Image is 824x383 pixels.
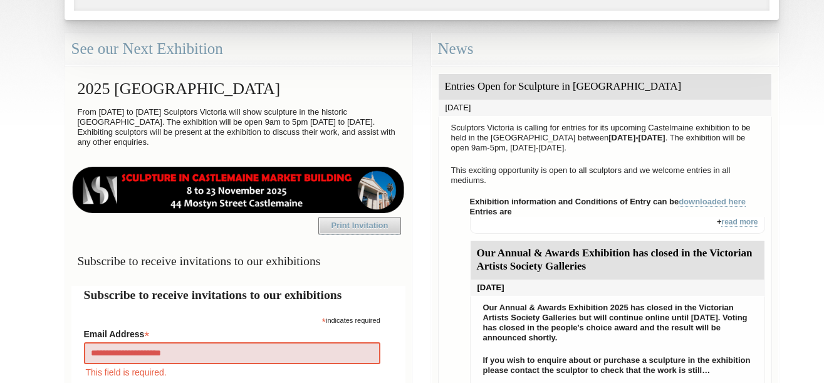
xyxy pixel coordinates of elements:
[318,217,401,234] a: Print Invitation
[71,104,405,150] p: From [DATE] to [DATE] Sculptors Victoria will show sculpture in the historic [GEOGRAPHIC_DATA]. T...
[445,162,765,189] p: This exciting opportunity is open to all sculptors and we welcome entries in all mediums.
[477,352,758,379] p: If you wish to enquire about or purchase a sculpture in the exhibition please contact the sculpto...
[445,120,765,156] p: Sculptors Victoria is calling for entries for its upcoming Castelmaine exhibition to be held in t...
[471,241,764,280] div: Our Annual & Awards Exhibition has closed in the Victorian Artists Society Galleries
[470,217,765,234] div: +
[608,133,665,142] strong: [DATE]-[DATE]
[679,197,746,207] a: downloaded here
[71,73,405,104] h2: 2025 [GEOGRAPHIC_DATA]
[439,74,771,100] div: Entries Open for Sculpture in [GEOGRAPHIC_DATA]
[470,197,746,207] strong: Exhibition information and Conditions of Entry can be
[71,167,405,213] img: castlemaine-ldrbd25v2.png
[65,33,412,66] div: See our Next Exhibition
[84,286,393,304] h2: Subscribe to receive invitations to our exhibitions
[477,300,758,346] p: Our Annual & Awards Exhibition 2025 has closed in the Victorian Artists Society Galleries but wil...
[439,100,771,116] div: [DATE]
[84,313,380,325] div: indicates required
[721,218,758,227] a: read more
[431,33,779,66] div: News
[471,280,764,296] div: [DATE]
[84,325,380,340] label: Email Address
[84,365,380,379] div: This field is required.
[71,249,405,273] h3: Subscribe to receive invitations to our exhibitions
